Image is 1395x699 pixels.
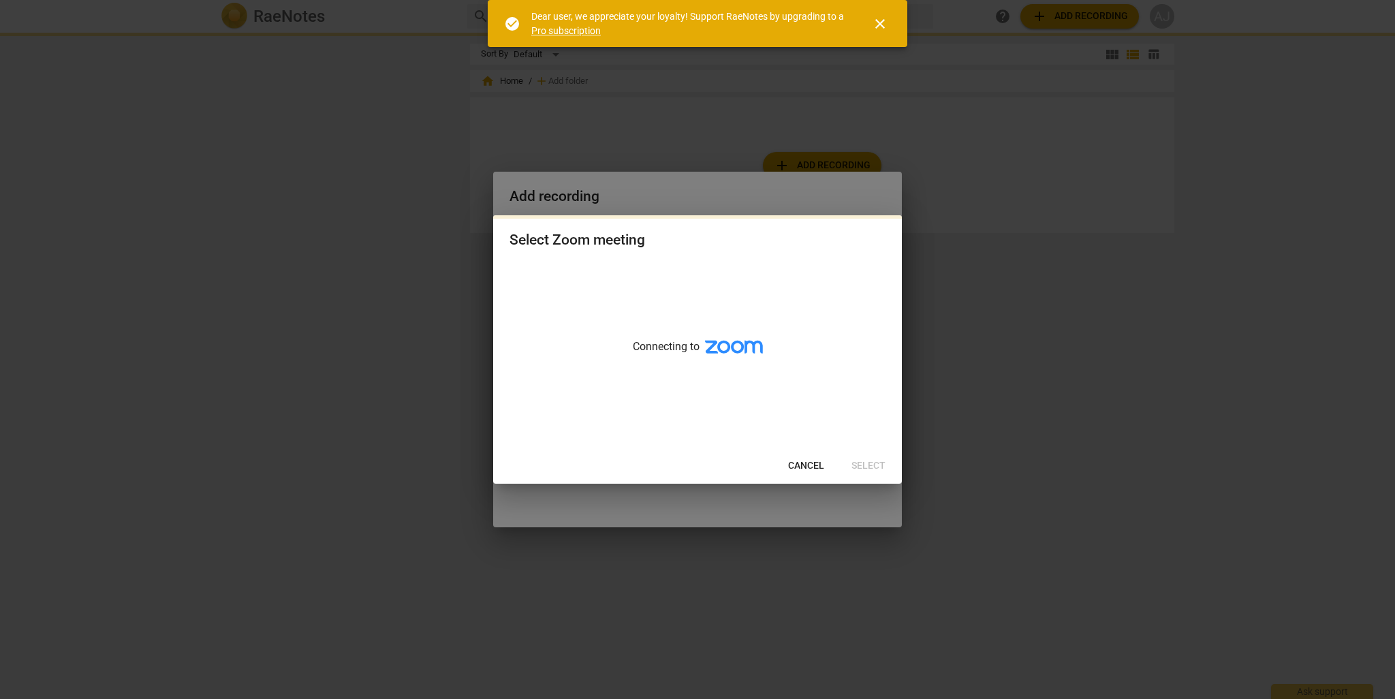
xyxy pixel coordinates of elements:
button: Close [864,7,896,40]
button: Cancel [777,454,835,478]
span: close [872,16,888,32]
div: Connecting to [493,262,902,448]
span: check_circle [504,16,520,32]
div: Dear user, we appreciate your loyalty! Support RaeNotes by upgrading to a [531,10,847,37]
div: Select Zoom meeting [510,232,645,249]
span: Cancel [788,459,824,473]
a: Pro subscription [531,25,601,36]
